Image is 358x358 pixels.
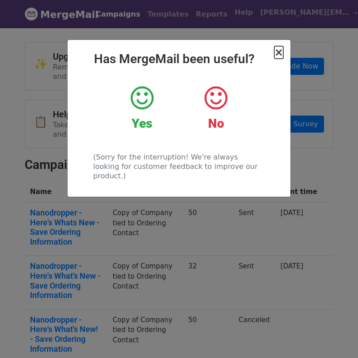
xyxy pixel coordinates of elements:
p: (Sorry for the interruption! We're always looking for customer feedback to improve our product.) [93,152,264,181]
button: Close [274,47,283,58]
a: Yes [112,85,172,131]
strong: No [208,116,224,131]
a: No [186,85,246,131]
span: × [274,46,283,59]
iframe: Chat Widget [313,315,358,358]
h2: Has MergeMail been useful? [75,52,283,67]
strong: Yes [132,116,152,131]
